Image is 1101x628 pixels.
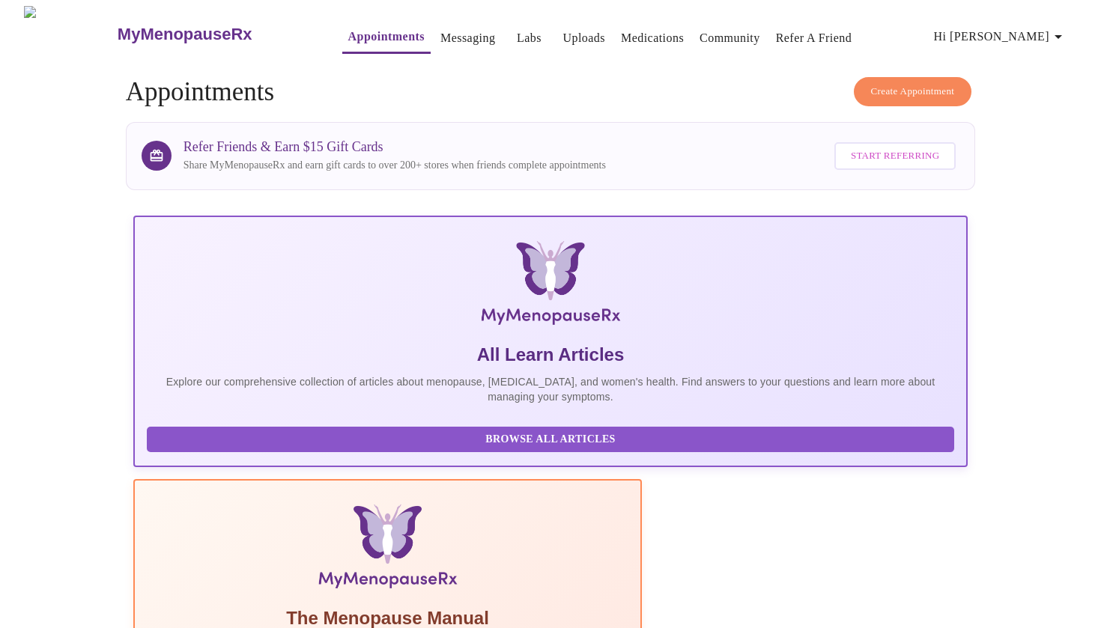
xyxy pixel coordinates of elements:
p: Share MyMenopauseRx and earn gift cards to over 200+ stores when friends complete appointments [183,158,606,173]
img: MyMenopauseRx Logo [272,241,829,331]
p: Explore our comprehensive collection of articles about menopause, [MEDICAL_DATA], and women's hea... [147,374,955,404]
button: Community [694,23,766,53]
a: Uploads [562,28,605,49]
button: Uploads [556,23,611,53]
a: Refer a Friend [776,28,852,49]
h5: All Learn Articles [147,343,955,367]
a: Appointments [348,26,425,47]
img: Menopause Manual [223,504,552,594]
a: Community [700,28,760,49]
button: Messaging [434,23,501,53]
h3: MyMenopauseRx [118,25,252,44]
a: Medications [621,28,684,49]
button: Refer a Friend [770,23,858,53]
h4: Appointments [126,77,976,107]
button: Labs [505,23,553,53]
button: Start Referring [834,142,956,170]
a: Messaging [440,28,495,49]
span: Create Appointment [871,83,955,100]
button: Medications [615,23,690,53]
a: Browse All Articles [147,432,959,445]
button: Create Appointment [854,77,972,106]
a: Start Referring [831,135,959,177]
img: MyMenopauseRx Logo [24,6,115,62]
button: Hi [PERSON_NAME] [928,22,1073,52]
button: Appointments [342,22,431,54]
span: Browse All Articles [162,430,940,449]
a: MyMenopauseRx [115,8,312,61]
a: Labs [517,28,542,49]
h3: Refer Friends & Earn $15 Gift Cards [183,139,606,155]
span: Hi [PERSON_NAME] [934,26,1067,47]
button: Browse All Articles [147,427,955,453]
span: Start Referring [851,147,939,165]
